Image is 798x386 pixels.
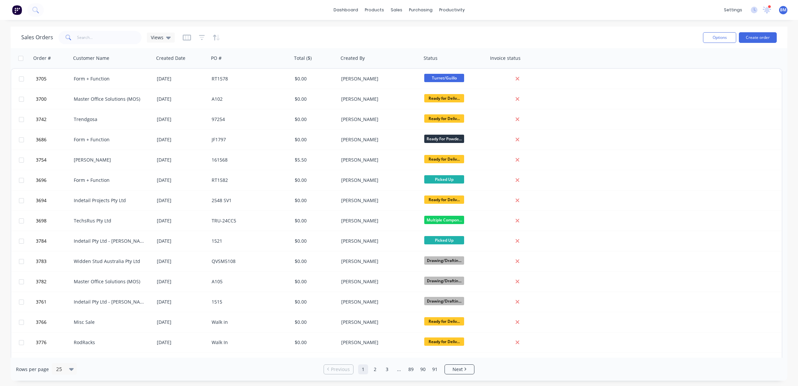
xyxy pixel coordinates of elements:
button: 3761 [34,292,74,312]
button: 3784 [34,231,74,251]
div: settings [721,5,746,15]
button: 3782 [34,272,74,292]
div: [DATE] [157,238,206,244]
span: Ready for Deliv... [424,317,464,325]
span: 3705 [36,75,47,82]
button: Options [703,32,736,43]
div: $0.00 [295,238,334,244]
a: dashboard [330,5,361,15]
div: $5.50 [295,157,334,163]
div: [DATE] [157,258,206,265]
div: PO # [211,55,222,62]
div: $0.00 [295,177,334,184]
span: Views [151,34,163,41]
span: Next [452,366,463,373]
div: 1521 [212,238,285,244]
div: $0.00 [295,116,334,123]
div: sales [387,5,406,15]
button: 3783 [34,251,74,271]
div: [DATE] [157,319,206,325]
div: $0.00 [295,339,334,346]
div: $0.00 [295,96,334,102]
div: 161568 [212,157,285,163]
span: 3766 [36,319,47,325]
button: 3755 [34,353,74,373]
div: 1515 [212,299,285,305]
div: [PERSON_NAME] [341,197,415,204]
img: Factory [12,5,22,15]
input: Search... [77,31,142,44]
span: 3783 [36,258,47,265]
button: 3696 [34,170,74,190]
a: Jump forward [394,364,404,374]
div: [PERSON_NAME] [341,96,415,102]
span: Rows per page [16,366,49,373]
span: Picked Up [424,175,464,184]
div: [PERSON_NAME] [341,157,415,163]
div: purchasing [406,5,436,15]
div: [DATE] [157,116,206,123]
div: [DATE] [157,278,206,285]
div: Misc Sale [74,319,148,325]
button: Create order [739,32,777,43]
button: 3698 [34,211,74,231]
div: [DATE] [157,217,206,224]
span: Ready For Powde... [424,135,464,143]
div: [PERSON_NAME] [341,136,415,143]
div: Widden Stud Australia Pty Ltd [74,258,148,265]
div: productivity [436,5,468,15]
div: [PERSON_NAME] [341,278,415,285]
div: Master Office Solutions (MOS) [74,278,148,285]
span: Picked Up [424,236,464,244]
span: Ready for Deliv... [424,337,464,346]
button: 3705 [34,69,74,89]
div: Order # [33,55,51,62]
div: TRU-24CC5 [212,217,285,224]
div: [PERSON_NAME] [341,177,415,184]
div: Master Office Solutions (MOS) [74,96,148,102]
span: 3776 [36,339,47,346]
div: [DATE] [157,197,206,204]
div: [DATE] [157,136,206,143]
div: Indetail Projects Pty Ltd [74,197,148,204]
a: Page 91 [430,364,440,374]
span: 3694 [36,197,47,204]
div: 2548 SV1 [212,197,285,204]
div: [PERSON_NAME] [341,258,415,265]
div: Form + Function [74,75,148,82]
div: [PERSON_NAME] [341,299,415,305]
span: Drawing/Draftin... [424,256,464,265]
span: Ready for Deliv... [424,114,464,123]
div: $0.00 [295,136,334,143]
div: products [361,5,387,15]
div: Total ($) [294,55,312,62]
span: Multiple Compon... [424,216,464,224]
div: [PERSON_NAME] [341,339,415,346]
span: Ready for Deliv... [424,195,464,204]
div: [PERSON_NAME] [341,217,415,224]
span: Drawing/Draftin... [424,277,464,285]
div: $0.00 [295,258,334,265]
div: TechsRus Pty Ltd [74,217,148,224]
span: Drawing/Draftin... [424,297,464,305]
span: 3698 [36,217,47,224]
span: Previous [331,366,350,373]
span: 3742 [36,116,47,123]
div: $0.00 [295,217,334,224]
span: 3700 [36,96,47,102]
span: Turret/Guillo [424,74,464,82]
ul: Pagination [321,364,477,374]
div: [DATE] [157,75,206,82]
span: Ready for Deliv... [424,155,464,163]
div: [PERSON_NAME] [341,116,415,123]
a: Page 3 [382,364,392,374]
span: 3784 [36,238,47,244]
div: A102 [212,96,285,102]
div: [PERSON_NAME] [74,157,148,163]
a: Page 90 [418,364,428,374]
span: 3696 [36,177,47,184]
button: 3700 [34,89,74,109]
div: Status [424,55,438,62]
span: 3754 [36,157,47,163]
a: Next page [445,366,474,373]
